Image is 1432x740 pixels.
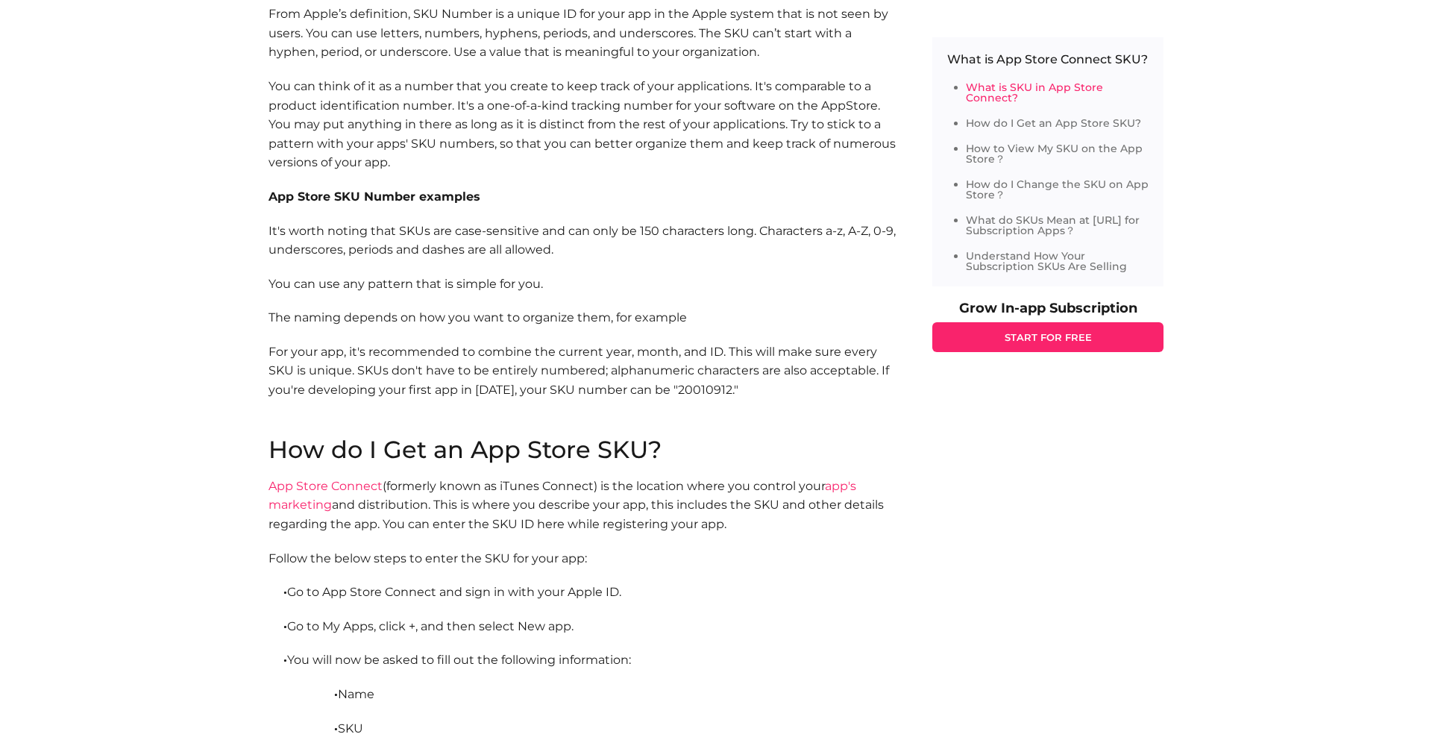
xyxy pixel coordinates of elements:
[268,275,902,294] p: You can use any pattern that is simple for you.
[932,301,1163,315] p: Grow In-app Subscription
[283,585,287,599] b: ·
[268,650,902,670] p: You will now be asked to fill out the following information:
[966,178,1149,201] a: How do I Change the SKU on App Store？
[268,479,383,493] a: App Store Connect
[932,322,1163,352] a: START FOR FREE
[268,617,902,636] p: Go to My Apps, click +, and then select New app.
[966,81,1103,104] a: What is SKU in App Store Connect?
[268,342,902,438] p: For your app, it's recommended to combine the current year, month, and ID. This will make sure ev...
[334,687,338,701] b: ·
[268,549,902,568] p: Follow the below steps to enter the SKU for your app:
[268,477,902,534] p: (formerly known as iTunes Connect) is the location where you control your and distribution. This ...
[283,619,287,633] b: ·
[283,653,287,667] b: ·
[268,4,902,62] p: From Apple’s definition, SKU Number is a unique ID for your app in the Apple system that is not s...
[947,52,1149,67] p: What is App Store Connect SKU?
[268,308,902,327] p: The naming depends on how you want to organize them, for example
[268,583,902,602] p: Go to App Store Connect and sign in with your Apple ID.
[268,685,902,704] p: Name
[268,222,902,260] p: It's worth noting that SKUs are case-sensitive and can only be 150 characters long. Characters a-...
[268,438,902,462] h2: How do I Get an App Store SKU?
[966,116,1141,130] a: How do I Get an App Store SKU?
[334,721,338,736] b: ·
[268,719,902,739] p: SKU
[966,249,1127,273] a: Understand How Your Subscription SKUs Are Selling
[268,77,902,172] p: You can think of it as a number that you create to keep track of your applications. It's comparab...
[268,189,480,204] b: App Store SKU Number examples
[966,213,1140,237] a: What do SKUs Mean at [URL] for Subscription Apps？
[966,142,1143,166] a: How to View My SKU on the App Store？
